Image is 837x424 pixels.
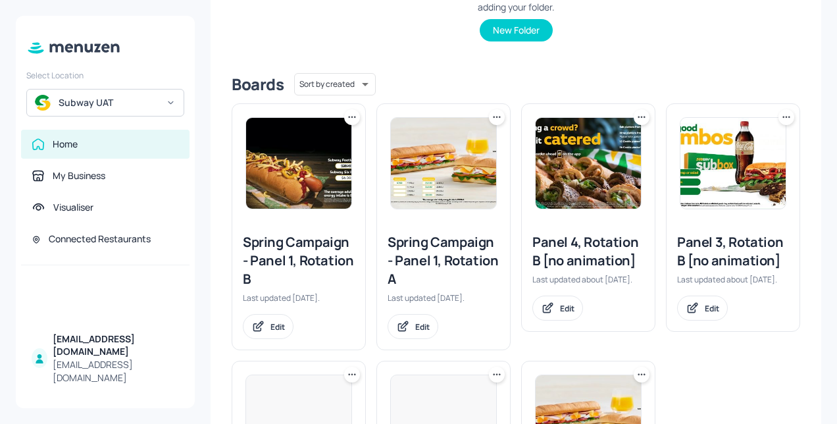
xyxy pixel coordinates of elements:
div: Panel 4, Rotation B [no animation] [532,233,644,270]
img: 2024-08-29-1724907447564094nhdg5tx92.jpeg [536,118,641,209]
div: Last updated about [DATE]. [532,274,644,285]
div: Panel 3, Rotation B [no animation] [677,233,789,270]
div: Edit [560,303,574,314]
img: 2025-01-15-1736901759401to1gzi8s73.jpeg [391,118,496,209]
div: [EMAIL_ADDRESS][DOMAIN_NAME] [53,332,179,359]
div: Visualiser [53,201,93,214]
div: Spring Campaign - Panel 1, Rotation B [243,233,355,288]
div: Home [53,138,78,151]
div: Edit [270,321,285,332]
img: avatar [35,95,51,111]
div: Connected Restaurants [49,232,151,246]
div: Select Location [26,70,184,81]
div: [EMAIL_ADDRESS][DOMAIN_NAME] [53,358,179,384]
div: Last updated about [DATE]. [677,274,789,285]
div: Subway UAT [59,96,158,109]
img: 2024-08-14-1723679810887gnbrtk1lxv9.jpeg [680,118,786,209]
div: Sort by created [294,71,376,97]
div: Boards [232,74,284,95]
img: 2025-09-23-17586027261881bvruj3agoj.jpeg [246,118,351,209]
button: New Folder [480,19,553,41]
div: Edit [415,321,430,332]
div: Edit [705,303,719,314]
div: My Business [53,169,105,182]
div: Last updated [DATE]. [243,292,355,304]
div: Spring Campaign - Panel 1, Rotation A [388,233,499,288]
div: Last updated [DATE]. [388,292,499,304]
